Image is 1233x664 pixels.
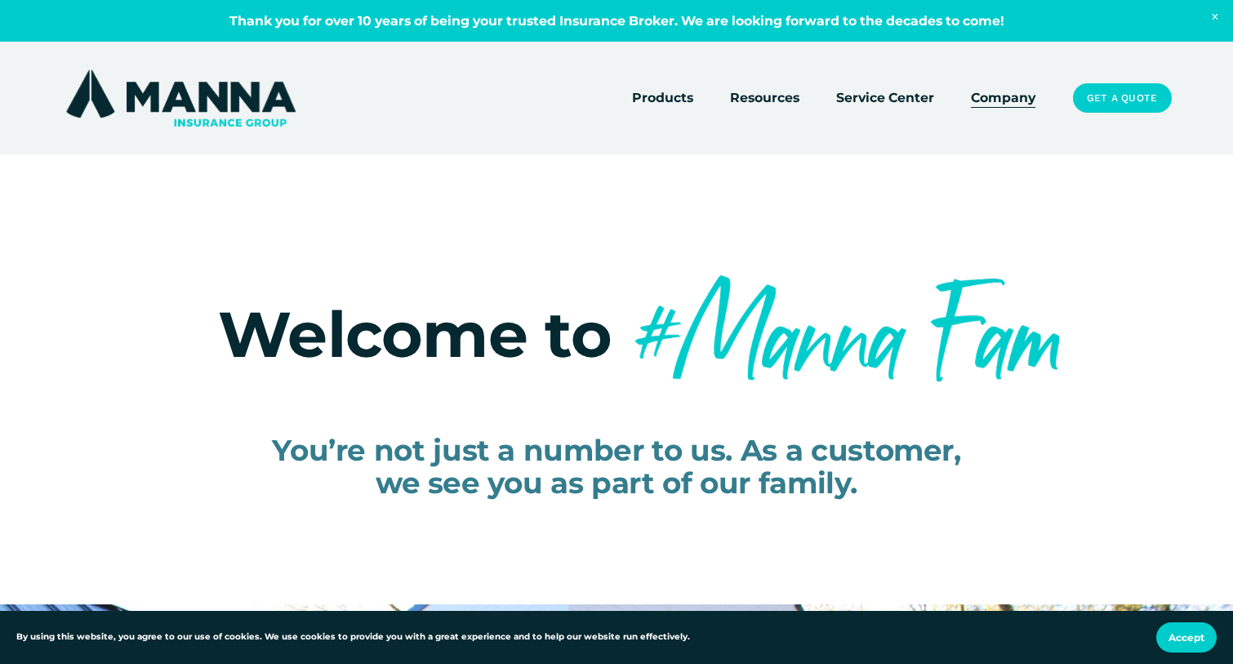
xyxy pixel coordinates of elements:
span: Welcome to [218,296,612,372]
a: Service Center [836,87,934,109]
p: By using this website, you agree to our use of cookies. We use cookies to provide you with a grea... [16,631,690,644]
a: folder dropdown [730,87,799,109]
span: Accept [1168,631,1204,644]
span: Resources [730,87,799,108]
a: Get a Quote [1073,83,1172,113]
a: folder dropdown [632,87,693,109]
a: Company [971,87,1035,109]
img: Manna Insurance Group [62,66,300,130]
span: You’re not just a number to us. As a customer, we see you as part of our family. [272,432,961,501]
span: Products [632,87,693,108]
button: Accept [1156,622,1217,653]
